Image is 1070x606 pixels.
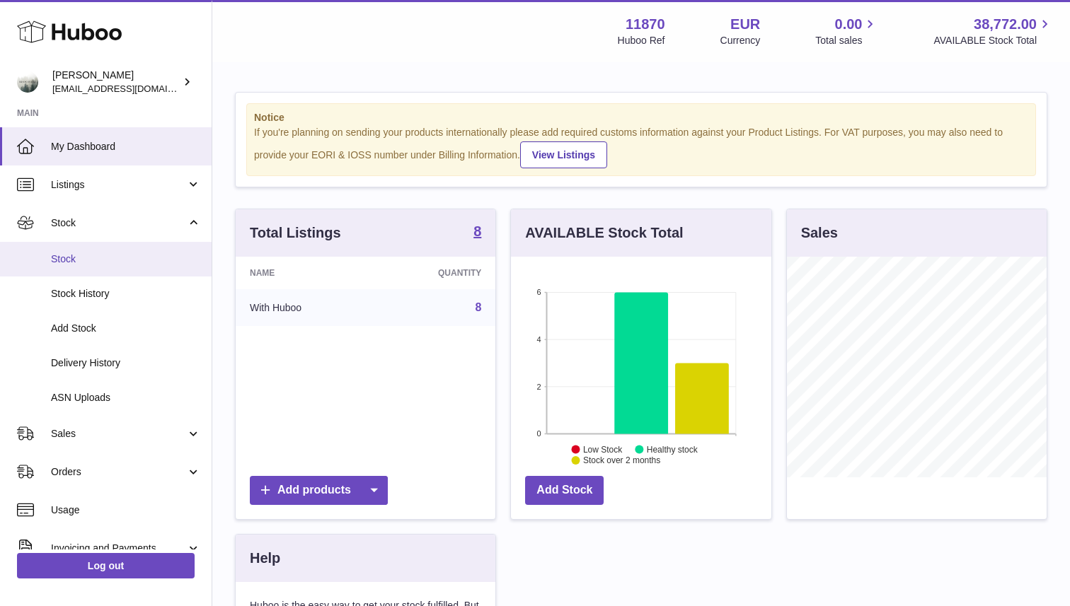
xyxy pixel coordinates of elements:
[254,111,1028,124] strong: Notice
[933,15,1053,47] a: 38,772.00 AVAILABLE Stock Total
[583,444,623,454] text: Low Stock
[473,224,481,238] strong: 8
[626,15,665,34] strong: 11870
[525,223,683,243] h3: AVAILABLE Stock Total
[730,15,760,34] strong: EUR
[51,427,186,441] span: Sales
[51,542,186,555] span: Invoicing and Payments
[52,83,208,94] span: [EMAIL_ADDRESS][DOMAIN_NAME]
[815,34,878,47] span: Total sales
[720,34,761,47] div: Currency
[52,69,180,95] div: [PERSON_NAME]
[373,257,496,289] th: Quantity
[250,549,280,568] h3: Help
[51,287,201,301] span: Stock History
[51,252,201,266] span: Stock
[537,429,541,438] text: 0
[51,356,201,370] span: Delivery History
[51,322,201,335] span: Add Stock
[51,391,201,404] span: ASN Uploads
[537,335,541,344] text: 4
[933,34,1053,47] span: AVAILABLE Stock Total
[51,140,201,153] span: My Dashboard
[51,465,186,479] span: Orders
[473,224,481,241] a: 8
[254,126,1028,168] div: If you're planning on sending your products internationally please add required customs informati...
[583,455,660,465] text: Stock over 2 months
[815,15,878,47] a: 0.00 Total sales
[520,141,607,168] a: View Listings
[525,476,604,505] a: Add Stock
[250,223,341,243] h3: Total Listings
[475,301,481,313] a: 8
[974,15,1037,34] span: 38,772.00
[647,444,698,454] text: Healthy stock
[537,382,541,390] text: 2
[250,476,388,505] a: Add products
[51,178,186,192] span: Listings
[618,34,665,47] div: Huboo Ref
[17,553,195,578] a: Log out
[236,289,373,326] td: With Huboo
[537,288,541,296] text: 6
[51,216,186,230] span: Stock
[835,15,863,34] span: 0.00
[17,71,38,93] img: info@ecombrandbuilders.com
[801,223,838,243] h3: Sales
[51,503,201,517] span: Usage
[236,257,373,289] th: Name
